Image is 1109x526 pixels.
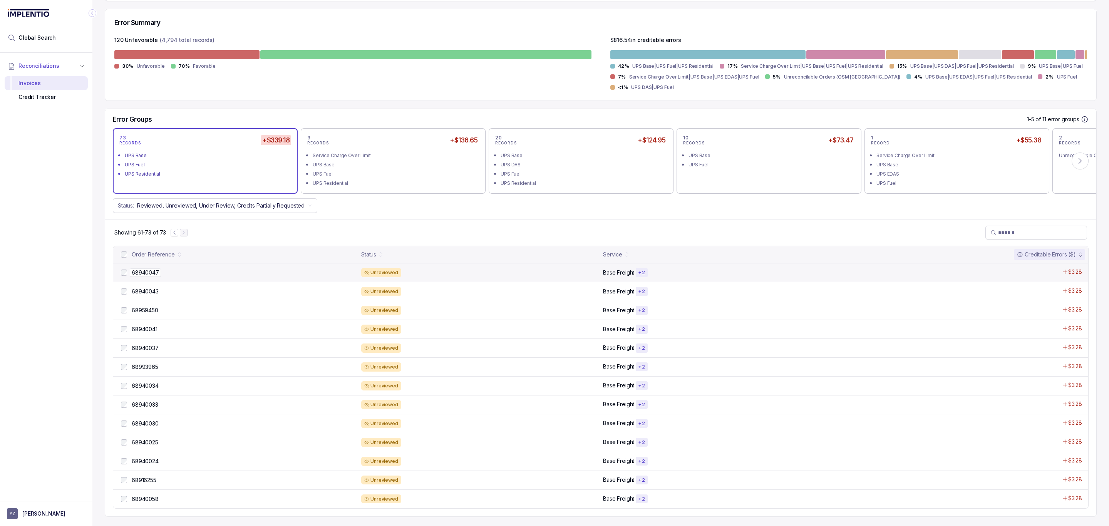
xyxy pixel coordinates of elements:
[876,179,1042,187] div: UPS Fuel
[125,161,290,169] div: UPS Fuel
[361,381,401,390] div: Unreviewed
[114,229,166,236] div: Remaining page entries
[18,62,59,70] span: Reconciliations
[638,364,645,370] p: + 2
[618,63,630,69] p: 42%
[638,402,645,408] p: + 2
[361,251,376,258] div: Status
[638,326,645,332] p: + 2
[603,438,634,446] p: Base Freight
[132,251,175,258] div: Order Reference
[132,476,156,484] p: 68916255
[603,251,622,258] div: Service
[876,170,1042,178] div: UPS EDAS
[132,325,157,333] p: 68940041
[137,202,305,209] p: Reviewed, Unreviewed, Under Review, Credits Partially Requested
[1068,457,1082,464] p: $3.28
[361,457,401,466] div: Unreviewed
[121,496,127,502] input: checkbox-checkbox
[361,325,401,334] div: Unreviewed
[121,288,127,295] input: checkbox-checkbox
[603,419,634,427] p: Base Freight
[261,135,291,145] h5: +$339.18
[1068,476,1082,483] p: $3.28
[784,73,901,81] p: Unreconcilable Orders (OSM [GEOGRAPHIC_DATA])
[121,326,127,332] input: checkbox-checkbox
[361,343,401,353] div: Unreviewed
[773,74,781,80] p: 5%
[5,75,88,106] div: Reconciliations
[125,152,290,159] div: UPS Base
[113,115,152,124] h5: Error Groups
[501,161,666,169] div: UPS DAS
[638,288,645,295] p: + 2
[7,508,85,519] button: User initials[PERSON_NAME]
[132,420,159,427] p: 68940030
[603,476,634,484] p: Base Freight
[638,270,645,276] p: + 2
[914,74,922,80] p: 4%
[638,345,645,351] p: + 2
[638,439,645,446] p: + 2
[603,307,634,314] p: Base Freight
[361,287,401,296] div: Unreviewed
[361,476,401,485] div: Unreviewed
[495,141,517,146] p: RECORDS
[113,198,317,213] button: Status:Reviewed, Unreviewed, Under Review, Credits Partially Requested
[603,269,634,276] p: Base Freight
[132,382,159,390] p: 68940034
[638,496,645,502] p: + 2
[603,288,634,295] p: Base Freight
[361,306,401,315] div: Unreviewed
[121,458,127,464] input: checkbox-checkbox
[1027,116,1048,123] p: 1-5 of 11
[114,36,158,45] p: 120 Unfavorable
[132,344,159,352] p: 68940037
[313,170,478,178] div: UPS Fuel
[636,135,667,145] h5: +$124.95
[22,510,65,518] p: [PERSON_NAME]
[827,135,855,145] h5: +$73.47
[313,161,478,169] div: UPS Base
[121,477,127,483] input: checkbox-checkbox
[121,307,127,313] input: checkbox-checkbox
[871,135,873,141] p: 1
[1068,268,1082,276] p: $3.28
[5,57,88,74] button: Reconciliations
[910,62,1014,70] p: UPS Base|UPS DAS|UPS Fuel|UPS Residential
[1057,73,1077,81] p: UPS Fuel
[122,63,134,69] p: 30%
[501,179,666,187] div: UPS Residential
[132,307,158,314] p: 68959450
[1059,135,1062,141] p: 2
[121,364,127,370] input: checkbox-checkbox
[1048,116,1079,123] p: error groups
[361,268,401,277] div: Unreviewed
[603,400,634,408] p: Base Freight
[307,141,329,146] p: RECORDS
[603,363,634,370] p: Base Freight
[361,494,401,504] div: Unreviewed
[121,251,127,258] input: checkbox-checkbox
[160,36,214,45] p: (4,794 total records)
[1017,251,1076,258] div: Creditable Errors ($)
[1039,62,1083,70] p: UPS Base|UPS Fuel
[361,438,401,447] div: Unreviewed
[1028,63,1036,69] p: 9%
[1068,343,1082,351] p: $3.28
[132,495,159,503] p: 68940058
[638,383,645,389] p: + 2
[603,382,634,389] p: Base Freight
[1068,362,1082,370] p: $3.28
[1068,287,1082,295] p: $3.28
[179,63,190,69] p: 70%
[1068,381,1082,389] p: $3.28
[125,170,290,178] div: UPS Residential
[495,135,502,141] p: 20
[130,268,161,277] p: 68940047
[119,135,126,141] p: 73
[689,152,854,159] div: UPS Base
[7,508,18,519] span: User initials
[1068,438,1082,446] p: $3.28
[121,345,127,351] input: checkbox-checkbox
